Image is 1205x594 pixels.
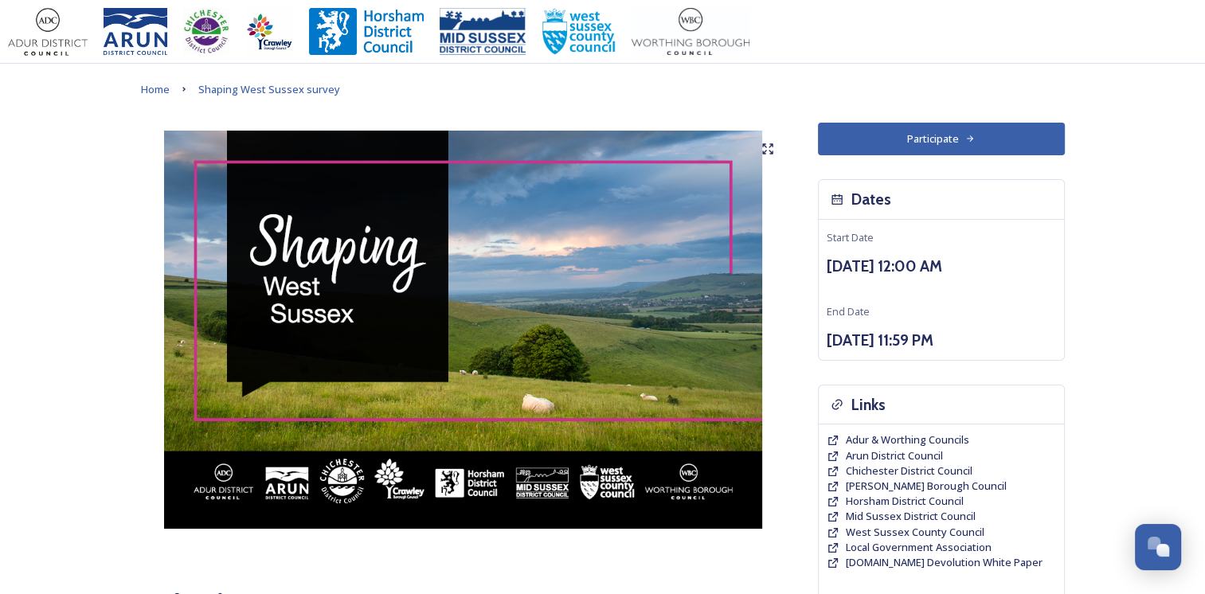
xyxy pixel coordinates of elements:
a: Arun District Council [846,448,943,463]
button: Open Chat [1135,524,1181,570]
img: Worthing_Adur%20%281%29.jpg [632,8,749,56]
a: Chichester District Council [846,463,972,479]
a: Horsham District Council [846,494,964,509]
span: Arun District Council [846,448,943,463]
h3: [DATE] 12:00 AM [827,255,1056,278]
img: WSCCPos-Spot-25mm.jpg [542,8,616,56]
h3: Links [851,393,886,416]
span: Horsham District Council [846,494,964,508]
span: Mid Sussex District Council [846,509,976,523]
a: Shaping West Sussex survey [198,80,340,99]
span: Shaping West Sussex survey [198,82,340,96]
h3: Dates [851,188,891,211]
img: 150ppimsdc%20logo%20blue.png [440,8,526,56]
img: Crawley%20BC%20logo.jpg [245,8,293,56]
a: [PERSON_NAME] Borough Council [846,479,1007,494]
span: Start Date [827,230,874,244]
span: Chichester District Council [846,463,972,478]
span: Adur & Worthing Councils [846,432,969,447]
span: West Sussex County Council [846,525,984,539]
a: Mid Sussex District Council [846,509,976,524]
span: [PERSON_NAME] Borough Council [846,479,1007,493]
img: Arun%20District%20Council%20logo%20blue%20CMYK.jpg [104,8,167,56]
img: Adur%20logo%20%281%29.jpeg [8,8,88,56]
img: CDC%20Logo%20-%20you%20may%20have%20a%20better%20version.jpg [183,8,229,56]
a: Local Government Association [846,540,992,555]
a: Adur & Worthing Councils [846,432,969,447]
img: Horsham%20DC%20Logo.jpg [309,8,424,56]
a: West Sussex County Council [846,525,984,540]
button: Participate [818,123,1065,155]
span: End Date [827,304,870,318]
span: Home [141,82,170,96]
a: [DOMAIN_NAME] Devolution White Paper [846,555,1043,570]
span: Local Government Association [846,540,992,554]
h3: [DATE] 11:59 PM [827,329,1056,352]
a: Home [141,80,170,99]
